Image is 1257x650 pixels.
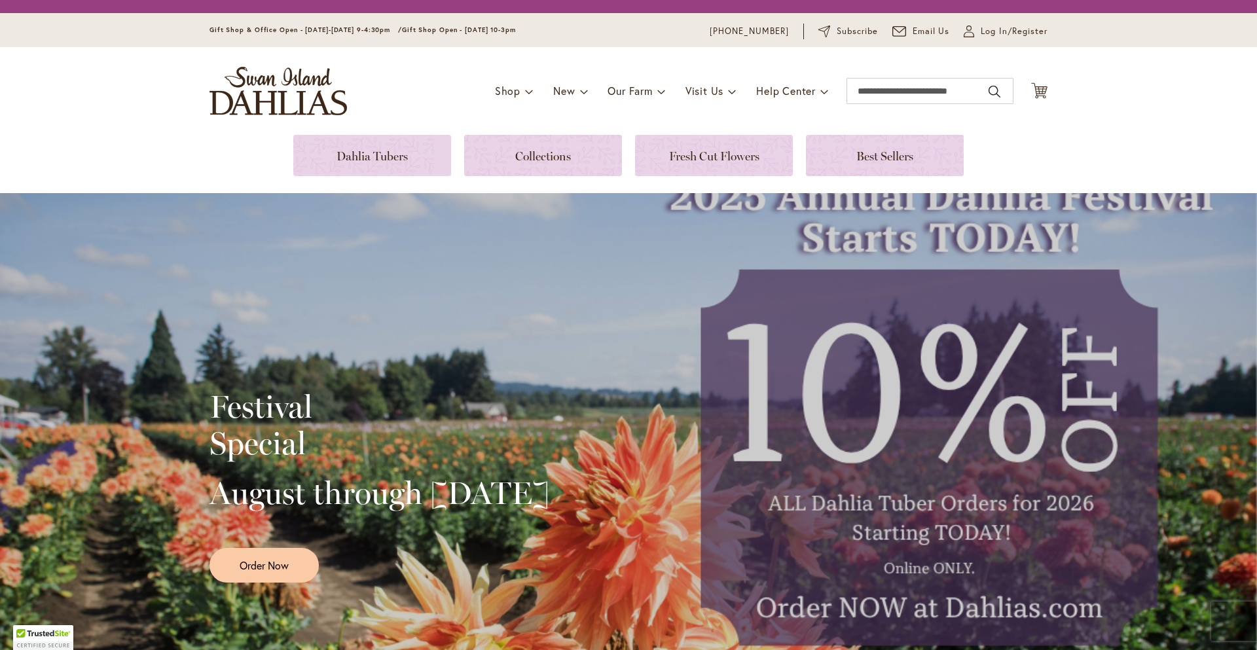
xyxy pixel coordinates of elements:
span: Visit Us [685,84,723,98]
span: Email Us [913,25,950,38]
span: Shop [495,84,520,98]
span: Help Center [756,84,816,98]
a: store logo [209,67,347,115]
a: Order Now [209,548,319,583]
button: Search [989,81,1000,102]
a: [PHONE_NUMBER] [710,25,789,38]
span: Gift Shop & Office Open - [DATE]-[DATE] 9-4:30pm / [209,26,402,34]
span: Gift Shop Open - [DATE] 10-3pm [402,26,516,34]
h2: Festival Special [209,388,549,461]
span: Log In/Register [981,25,1047,38]
a: Log In/Register [964,25,1047,38]
span: Subscribe [837,25,878,38]
a: Email Us [892,25,950,38]
span: Order Now [240,558,289,573]
h2: August through [DATE] [209,475,549,511]
span: New [553,84,575,98]
span: Our Farm [608,84,652,98]
a: Subscribe [818,25,878,38]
